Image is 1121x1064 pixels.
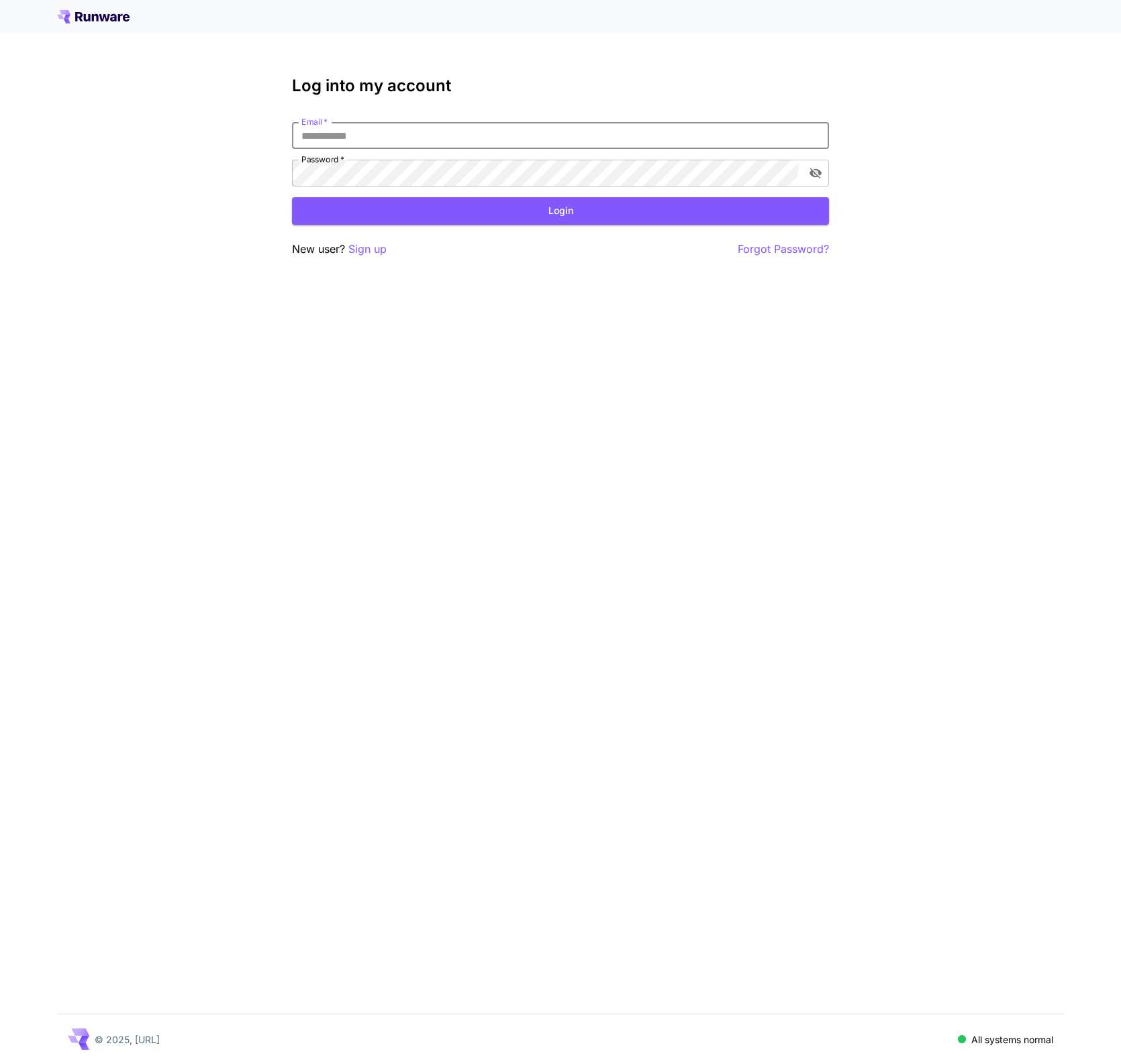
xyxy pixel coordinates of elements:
button: Sign up [348,241,387,258]
label: Email [301,116,328,127]
button: toggle password visibility [803,161,828,185]
p: All systems normal [971,1032,1053,1047]
button: Forgot Password? [738,241,829,258]
p: © 2025, [URL] [95,1032,160,1047]
p: New user? [292,241,387,258]
button: Login [292,197,829,225]
h3: Log into my account [292,76,829,95]
label: Password [301,154,344,165]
